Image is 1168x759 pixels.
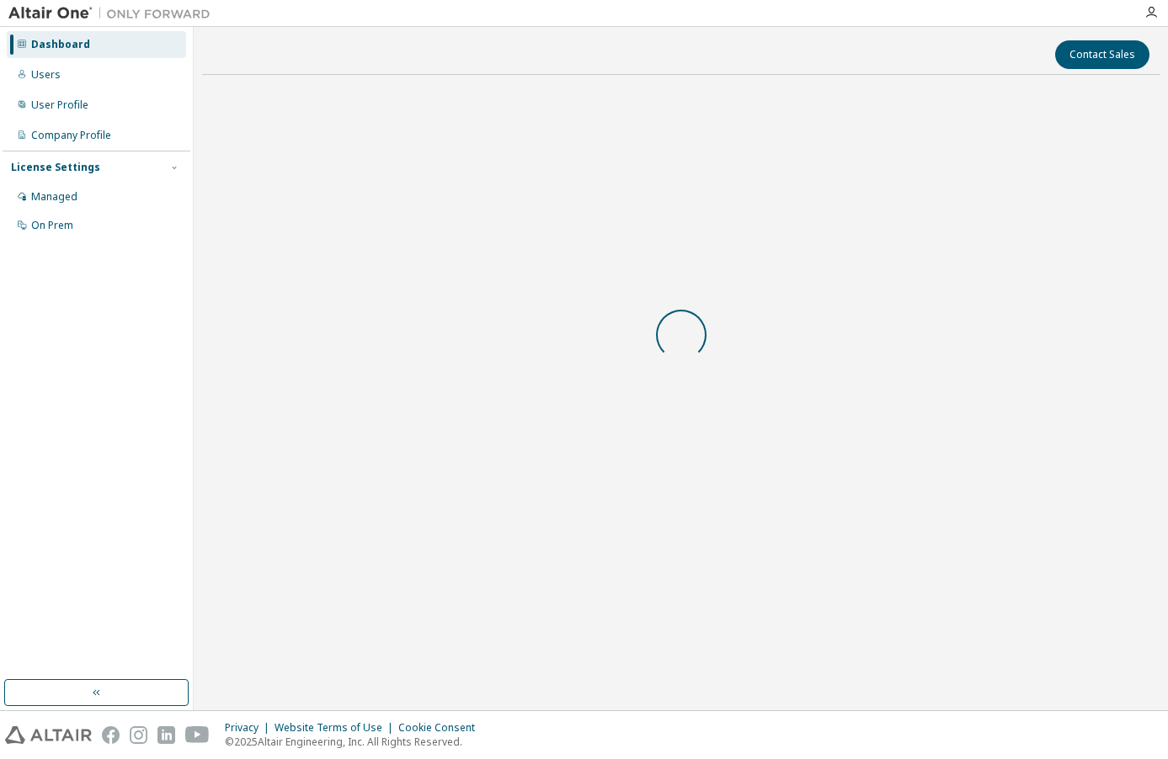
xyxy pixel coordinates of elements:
[31,219,73,232] div: On Prem
[102,726,120,744] img: facebook.svg
[31,68,61,82] div: Users
[1055,40,1149,69] button: Contact Sales
[130,726,147,744] img: instagram.svg
[225,721,275,735] div: Privacy
[31,98,88,112] div: User Profile
[225,735,485,749] p: © 2025 Altair Engineering, Inc. All Rights Reserved.
[31,129,111,142] div: Company Profile
[8,5,219,22] img: Altair One
[11,161,100,174] div: License Settings
[275,721,398,735] div: Website Terms of Use
[31,190,77,204] div: Managed
[157,726,175,744] img: linkedin.svg
[5,726,92,744] img: altair_logo.svg
[398,721,485,735] div: Cookie Consent
[185,726,210,744] img: youtube.svg
[31,38,90,51] div: Dashboard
